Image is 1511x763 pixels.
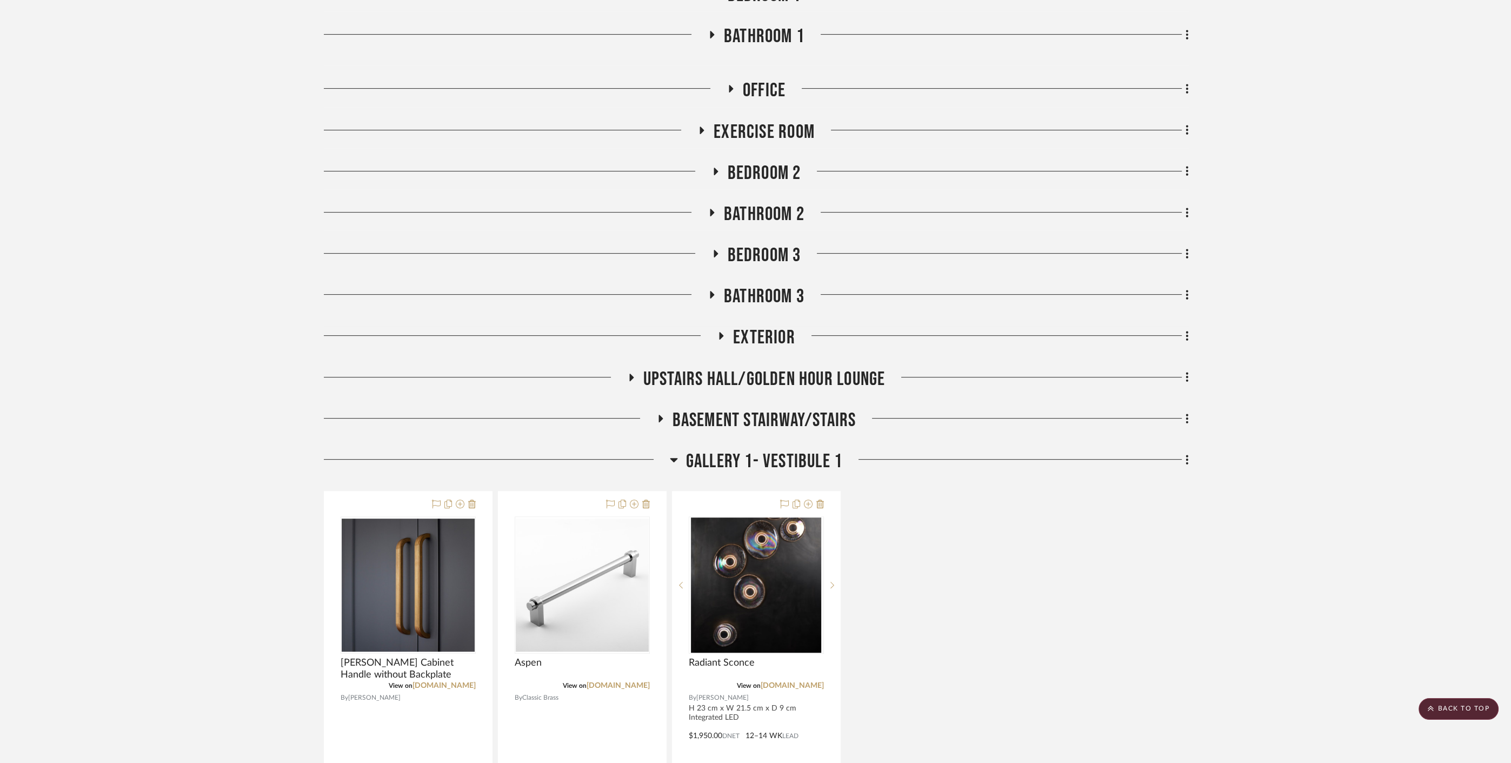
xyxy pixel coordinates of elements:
span: Bedroom 3 [728,244,801,267]
span: Aspen [515,657,542,669]
span: [PERSON_NAME] Cabinet Handle without Backplate [341,657,476,681]
span: [PERSON_NAME] [348,693,401,703]
a: [DOMAIN_NAME] [412,682,476,689]
img: Radiant Sconce [691,517,821,653]
span: Bathroom 3 [724,285,804,308]
span: View on [389,682,412,689]
span: Classic Brass [522,693,558,703]
a: [DOMAIN_NAME] [587,682,650,689]
span: View on [737,682,761,689]
span: Basement stairway/Stairs [673,409,856,432]
a: [DOMAIN_NAME] [761,682,824,689]
img: Aspen [516,519,649,652]
span: Office [743,79,786,102]
span: Exterior [733,326,795,349]
div: 0 [689,517,823,653]
span: Bathroom 1 [724,25,804,48]
span: Bedroom 2 [728,162,801,185]
span: By [341,693,348,703]
img: Dougan Cabinet Handle without Backplate [342,519,475,652]
span: Gallery 1- Vestibule 1 [686,450,842,473]
span: Radiant Sconce [689,657,755,669]
span: Bathroom 2 [724,203,804,226]
span: View on [563,682,587,689]
span: Exercise Room [714,121,815,144]
span: By [515,693,522,703]
span: [PERSON_NAME] [696,693,749,703]
span: Upstairs Hall/Golden Hour Lounge [643,368,885,391]
scroll-to-top-button: BACK TO TOP [1419,698,1499,720]
span: By [689,693,696,703]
